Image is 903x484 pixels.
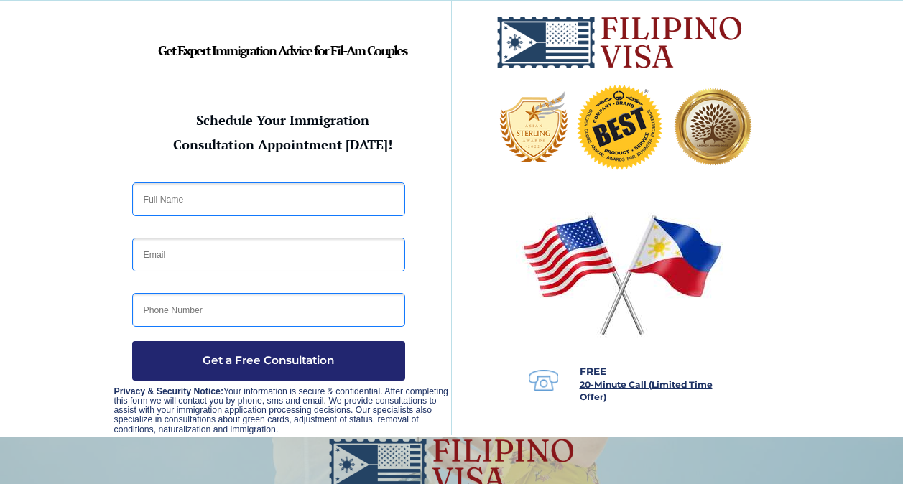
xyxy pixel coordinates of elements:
[196,111,369,129] strong: Schedule Your Immigration
[580,366,606,377] span: FREE
[158,42,407,59] strong: Get Expert Immigration Advice for Fil-Am Couples
[132,182,405,216] input: Full Name
[132,353,405,368] span: Get a Free Consultation
[114,386,448,434] span: Your information is secure & confidential. After completing this form we will contact you by phon...
[173,136,392,153] strong: Consultation Appointment [DATE]!
[132,293,405,327] input: Phone Number
[580,380,713,403] a: 20-Minute Call (Limited Time Offer)
[580,379,713,403] span: 20-Minute Call (Limited Time Offer)
[132,238,405,271] input: Email
[132,341,405,381] button: Get a Free Consultation
[114,386,224,396] strong: Privacy & Security Notice:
